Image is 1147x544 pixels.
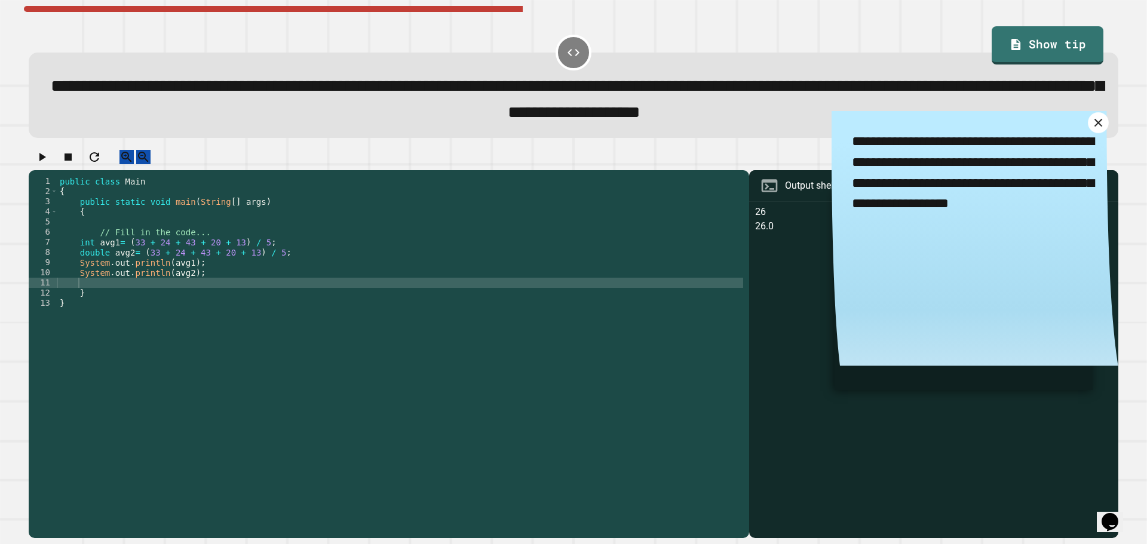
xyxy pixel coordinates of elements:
[755,205,1112,538] div: 26 26.0
[29,217,58,227] div: 5
[29,288,58,298] div: 12
[29,227,58,237] div: 6
[29,186,58,196] div: 2
[992,26,1103,64] a: Show tip
[29,247,58,257] div: 8
[51,186,57,196] span: Toggle code folding, rows 2 through 13
[29,298,58,308] div: 13
[785,179,836,193] div: Output shell
[51,207,57,217] span: Toggle code folding, rows 4 through 12
[29,237,58,247] div: 7
[29,207,58,217] div: 4
[29,257,58,268] div: 9
[29,278,58,288] div: 11
[29,196,58,207] div: 3
[1097,496,1135,532] iframe: chat widget
[29,268,58,278] div: 10
[29,176,58,186] div: 1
